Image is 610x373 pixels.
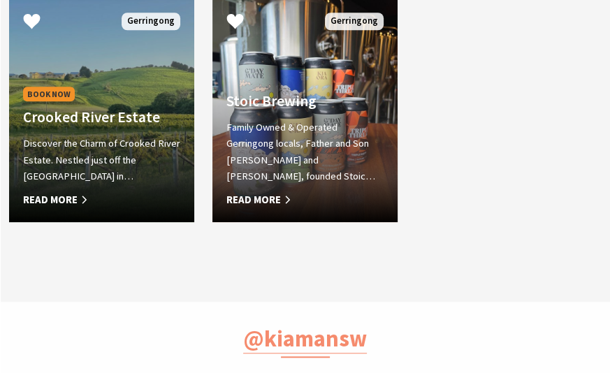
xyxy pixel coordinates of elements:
[226,119,384,184] p: Family Owned & Operated Gerringong locals, Father and Son [PERSON_NAME] and [PERSON_NAME], founde...
[23,136,180,184] p: Discover the Charm of Crooked River Estate. Nestled just off the [GEOGRAPHIC_DATA] in…
[23,191,180,208] span: Read More
[122,13,180,30] span: Gerringong
[226,92,384,110] h4: Stoic Brewing
[23,108,180,126] h4: Crooked River Estate
[23,87,75,101] span: Book Now
[243,324,367,353] a: @kiamansw
[325,13,384,30] span: Gerringong
[226,191,384,208] span: Read More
